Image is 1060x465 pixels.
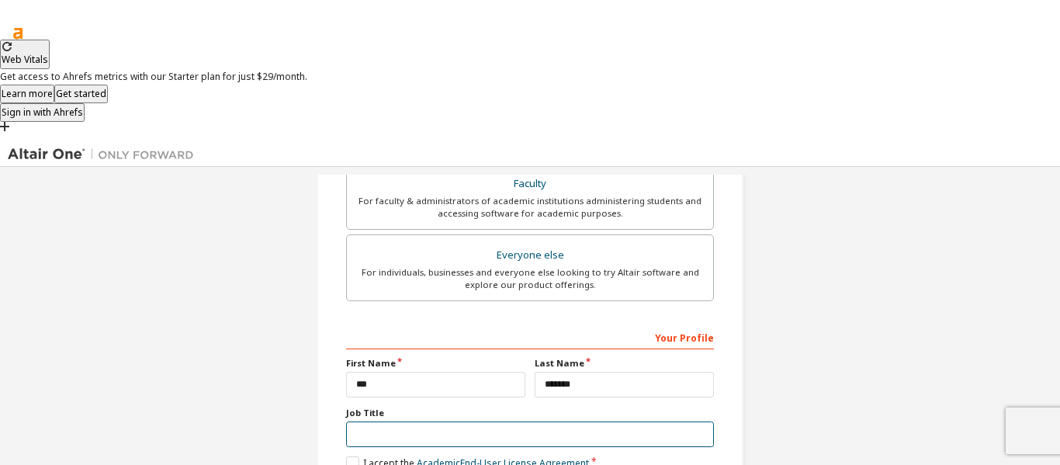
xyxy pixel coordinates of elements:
[356,195,704,220] div: For faculty & administrators of academic institutions administering students and accessing softwa...
[346,407,714,419] label: Job Title
[54,85,108,103] button: Get started
[535,357,714,370] label: Last Name
[356,266,704,291] div: For individuals, businesses and everyone else looking to try Altair software and explore our prod...
[346,357,525,370] label: First Name
[2,53,48,66] span: Web Vitals
[346,324,714,349] div: Your Profile
[356,245,704,266] div: Everyone else
[356,173,704,195] div: Faculty
[8,147,202,162] img: Altair One
[2,106,83,119] span: Sign in with Ahrefs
